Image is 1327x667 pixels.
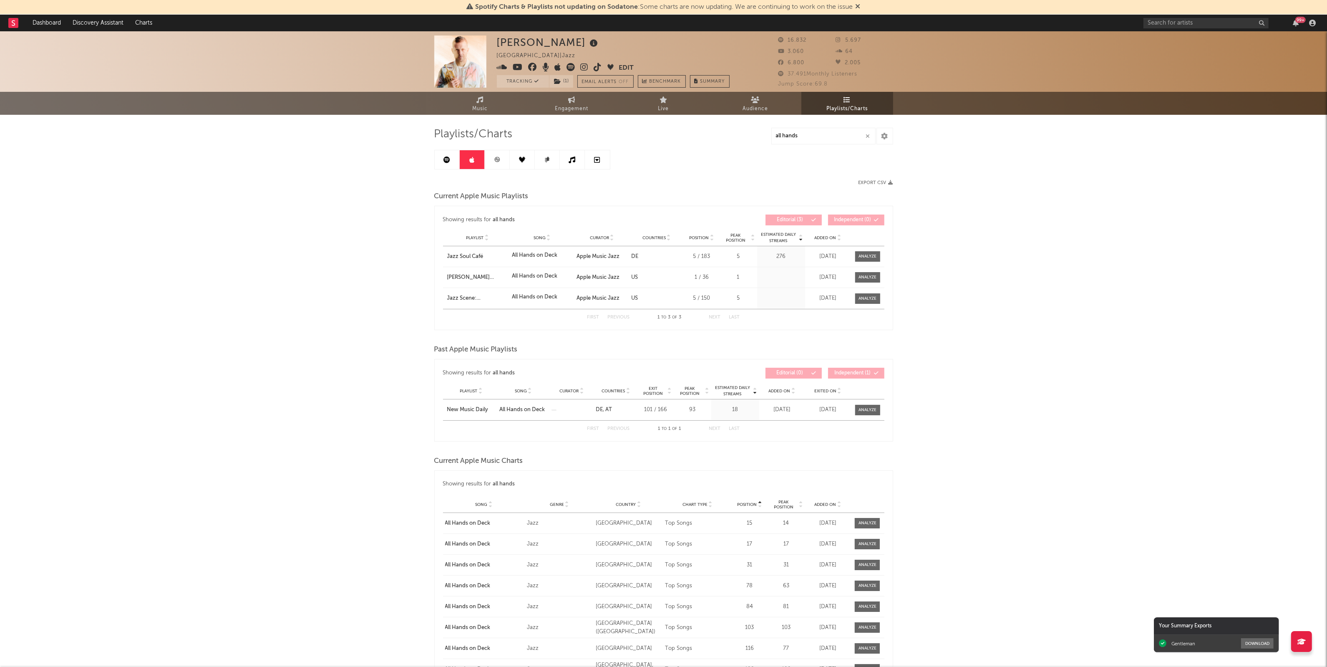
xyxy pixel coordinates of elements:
div: 101 / 166 [640,406,672,414]
div: Gentleman [1171,641,1195,647]
span: Peak Position [769,500,798,510]
button: Edit [619,63,634,73]
div: 103 [734,624,765,632]
span: Current Apple Music Playlists [434,192,529,202]
span: Estimated Daily Streams [713,385,752,397]
button: Next [709,315,721,320]
div: Jazz [527,540,592,548]
div: Top Songs [665,561,730,569]
input: Search Playlists/Charts [771,128,876,144]
button: Export CSV [859,180,893,185]
span: Exit Position [640,386,667,396]
span: Engagement [555,104,589,114]
div: 276 [759,253,803,261]
div: all hands [493,215,515,225]
span: 2.005 [836,60,861,66]
div: All Hands on Deck [445,561,523,569]
button: Previous [608,315,630,320]
button: Editorial(3) [765,215,822,225]
a: Apple Music Jazz [577,275,619,280]
a: Benchmark [638,75,686,88]
div: Jazz [527,624,592,632]
div: 5 [722,294,755,303]
div: Jazz [527,582,592,590]
div: 17 [769,540,803,548]
div: New Music Daily [447,406,495,414]
span: Country [616,502,636,507]
button: Last [729,427,740,431]
div: 1 3 3 [647,313,692,323]
span: Jump Score: 69.8 [778,81,828,87]
a: All Hands on Deck [445,540,523,548]
a: All Hands on Deck [445,624,523,632]
a: Apple Music Jazz [577,254,619,259]
span: : Some charts are now updating. We are continuing to work on the issue [476,4,853,10]
span: Playlists/Charts [826,104,868,114]
em: Off [619,80,629,84]
div: [GEOGRAPHIC_DATA] | Jazz [497,51,585,61]
a: All Hands on Deck [445,519,523,528]
a: US [631,296,638,301]
div: [DATE] [761,406,803,414]
button: Last [729,315,740,320]
div: 116 [734,644,765,653]
div: 1 1 1 [647,424,692,434]
div: 84 [734,603,765,611]
div: [DATE] [807,561,849,569]
div: 81 [769,603,803,611]
div: [PERSON_NAME] Essentials [447,273,508,282]
span: Live [658,104,669,114]
div: [GEOGRAPHIC_DATA] [596,644,661,653]
div: 77 [769,644,803,653]
div: Showing results for [443,368,664,379]
span: Added On [814,502,836,507]
span: Position [737,502,757,507]
div: [GEOGRAPHIC_DATA] [596,519,661,528]
button: Summary [690,75,730,88]
a: Engagement [526,92,618,115]
span: Editorial ( 3 ) [771,217,809,222]
div: 14 [769,519,803,528]
button: First [587,427,599,431]
span: Exited On [814,389,836,394]
div: Jazz [527,644,592,653]
a: DE [631,254,638,259]
strong: Apple Music Jazz [577,296,619,301]
a: Jazz Soul Café [447,253,508,261]
div: Top Songs [665,582,730,590]
a: Dashboard [27,15,67,31]
div: 18 [713,406,757,414]
span: Curator [559,389,579,394]
div: [GEOGRAPHIC_DATA] ([GEOGRAPHIC_DATA]) [596,619,661,636]
a: Discovery Assistant [67,15,129,31]
div: [GEOGRAPHIC_DATA] [596,561,661,569]
span: ( 1 ) [549,75,574,88]
span: Added On [815,235,836,240]
div: 103 [769,624,803,632]
button: 99+ [1293,20,1299,26]
div: [GEOGRAPHIC_DATA] [596,582,661,590]
div: All Hands on Deck [512,272,557,280]
span: Dismiss [856,4,861,10]
div: 31 [734,561,765,569]
span: Curator [590,235,609,240]
div: [DATE] [807,582,849,590]
a: Live [618,92,710,115]
span: Peak Position [722,233,750,243]
button: (1) [549,75,573,88]
button: Independent(1) [828,368,884,379]
span: Summary [700,79,725,84]
a: Music [434,92,526,115]
div: Top Songs [665,624,730,632]
div: 99 + [1295,17,1306,23]
span: Independent ( 1 ) [833,371,872,376]
a: US [631,275,638,280]
div: 1 / 36 [686,273,718,282]
div: all hands [493,368,515,378]
div: Your Summary Exports [1154,617,1279,635]
span: 3.060 [778,49,804,54]
a: Playlists/Charts [801,92,893,115]
span: to [661,316,666,319]
div: 5 [722,253,755,261]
